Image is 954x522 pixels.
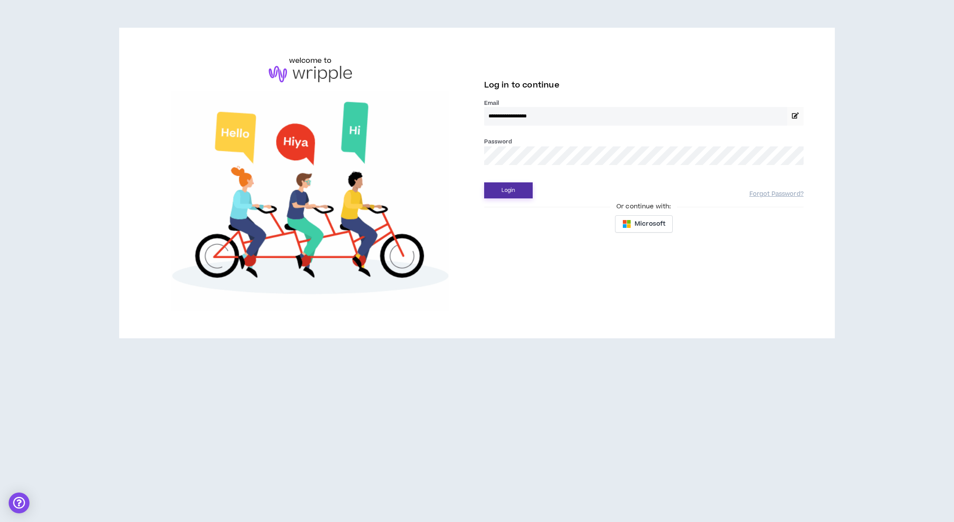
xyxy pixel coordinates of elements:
img: logo-brand.png [269,66,352,82]
button: Microsoft [615,215,673,233]
span: Microsoft [635,219,665,229]
span: Or continue with: [610,202,677,211]
span: Log in to continue [484,80,560,91]
button: Login [484,182,533,198]
img: Welcome to Wripple [150,91,470,311]
div: Open Intercom Messenger [9,493,29,513]
label: Email [484,99,804,107]
a: Forgot Password? [749,190,804,198]
h6: welcome to [289,55,332,66]
label: Password [484,138,512,146]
